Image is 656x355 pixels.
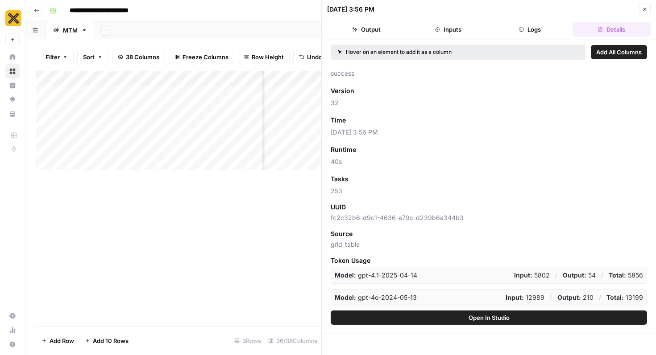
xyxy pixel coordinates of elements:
[36,334,79,348] button: Add Row
[573,22,651,37] button: Details
[591,45,647,59] button: Add All Columns
[126,53,159,61] span: 38 Columns
[327,5,374,14] div: [DATE] 3:56 PM
[5,107,20,121] a: Your Data
[183,53,228,61] span: Freeze Columns
[409,22,487,37] button: Inputs
[5,93,20,107] a: Opportunities
[338,48,515,56] div: Hover on an element to add it as a column
[563,271,586,279] strong: Output:
[252,53,284,61] span: Row Height
[557,294,581,301] strong: Output:
[555,271,557,280] p: /
[469,313,510,322] span: Open In Studio
[606,293,643,302] p: 13199
[606,294,624,301] strong: Total:
[331,128,647,137] span: [DATE] 3:56 PM
[335,271,417,280] p: gpt-4.1-2025-04-14
[514,271,550,280] p: 5802
[506,294,524,301] strong: Input:
[563,271,596,280] p: 54
[46,21,95,39] a: MTM
[331,310,647,325] button: Open In Studio
[83,53,95,61] span: Sort
[331,229,353,238] span: Source
[557,293,594,302] p: 210
[609,271,643,280] p: 5856
[307,53,322,61] span: Undo
[112,50,165,64] button: 38 Columns
[169,50,234,64] button: Freeze Columns
[77,50,108,64] button: Sort
[331,256,647,265] span: Token Usage
[50,336,74,345] span: Add Row
[265,334,321,348] div: 36/38 Columns
[331,175,349,184] span: Tasks
[331,98,647,107] span: 32
[335,293,417,302] p: gpt-4o-2024-05-13
[5,50,20,64] a: Home
[609,271,626,279] strong: Total:
[5,7,20,29] button: Workspace: CookUnity
[514,271,532,279] strong: Input:
[331,86,354,95] span: Version
[93,336,129,345] span: Add 10 Rows
[601,271,603,280] p: /
[238,50,290,64] button: Row Height
[599,293,601,302] p: /
[5,323,20,337] a: Usage
[506,293,544,302] p: 12989
[335,271,356,279] strong: Model:
[331,203,346,212] span: UUID
[231,334,265,348] div: 3 Rows
[5,10,21,26] img: CookUnity Logo
[331,69,647,78] span: success
[40,50,74,64] button: Filter
[331,213,647,222] span: fc2c32b6-d9c1-4636-a79c-d239b6a344b3
[335,294,356,301] strong: Model:
[79,334,134,348] button: Add 10 Rows
[63,26,78,35] div: MTM
[331,116,346,125] span: Time
[491,22,569,37] button: Logs
[331,145,356,154] span: Runtime
[5,78,20,93] a: Insights
[596,48,642,57] span: Add All Columns
[46,53,60,61] span: Filter
[327,22,405,37] button: Output
[550,293,552,302] p: /
[331,240,647,249] span: grid_table
[5,337,20,351] button: Help + Support
[331,157,647,166] span: 40s
[5,309,20,323] a: Settings
[331,187,342,195] a: 253
[293,50,328,64] button: Undo
[5,64,20,78] a: Browse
